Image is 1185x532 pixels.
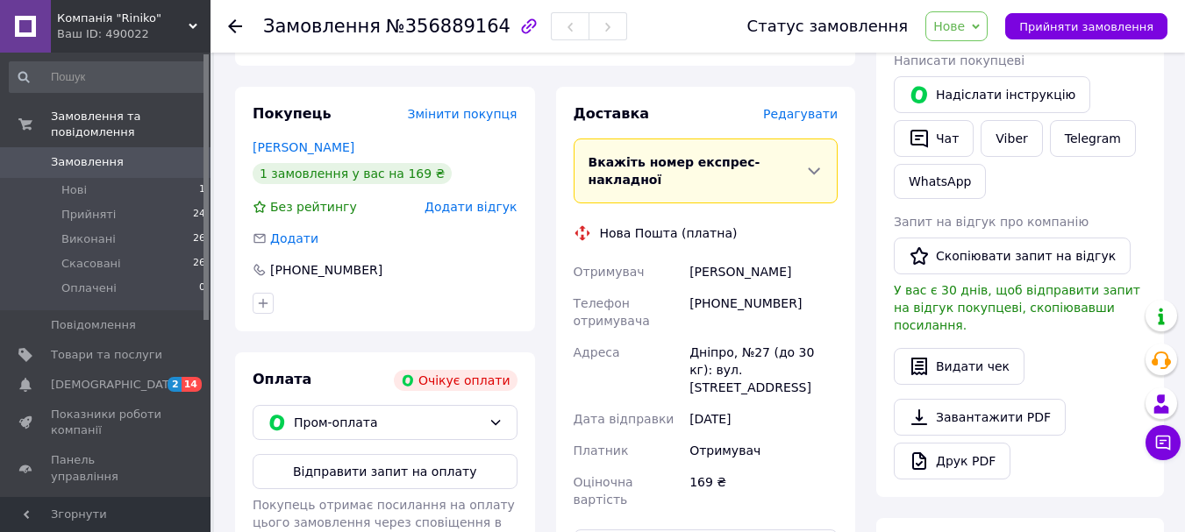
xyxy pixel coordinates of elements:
span: Пром-оплата [294,413,482,432]
div: [PHONE_NUMBER] [268,261,384,279]
span: Редагувати [763,107,838,121]
span: Платник [574,443,629,458]
span: Панель управління [51,452,162,484]
div: [PERSON_NAME] [686,256,841,287]
span: Повідомлення [51,317,136,333]
span: Товари та послуги [51,347,162,363]
span: Замовлення [51,154,124,170]
span: Доставка [574,105,650,122]
span: 24 [193,207,205,223]
span: Нові [61,182,87,198]
button: Видати чек [894,348,1024,385]
span: 26 [193,256,205,272]
div: Дніпро, №27 (до 30 кг): вул. [STREET_ADDRESS] [686,337,841,403]
div: 1 замовлення у вас на 169 ₴ [253,163,452,184]
button: Надіслати інструкцію [894,76,1090,113]
span: Дата відправки [574,412,675,426]
span: Телефон отримувача [574,296,650,328]
input: Пошук [9,61,207,93]
a: Telegram [1050,120,1136,157]
span: 1 [199,182,205,198]
button: Скопіювати запит на відгук [894,238,1131,274]
span: Змінити покупця [408,107,518,121]
span: Запит на відгук про компанію [894,215,1089,229]
a: WhatsApp [894,164,986,199]
div: [DATE] [686,403,841,435]
span: Оціночна вартість [574,475,633,507]
div: Ваш ID: 490022 [57,26,211,42]
div: [PHONE_NUMBER] [686,287,841,337]
a: Друк PDF [894,443,1010,479]
span: 26 [193,231,205,247]
span: Скасовані [61,256,121,272]
span: У вас є 30 днів, щоб відправити запит на відгук покупцеві, скопіювавши посилання. [894,283,1140,332]
span: Вкажіть номер експрес-накладної [589,155,760,187]
span: Замовлення та повідомлення [51,109,211,140]
div: Очікує оплати [394,370,518,391]
a: [PERSON_NAME] [253,140,354,154]
div: Отримувач [686,435,841,466]
div: Статус замовлення [747,18,909,35]
a: Завантажити PDF [894,399,1066,436]
span: Отримувач [574,265,645,279]
span: Адреса [574,345,620,359]
button: Чат [894,120,974,157]
span: 14 [182,377,202,392]
span: Без рейтингу [270,200,357,214]
span: Показники роботи компанії [51,407,162,438]
div: Нова Пошта (платна) [596,224,742,242]
span: Оплата [253,371,311,387]
span: 2 [168,377,182,392]
span: №356889164 [386,16,510,37]
div: Повернутися назад [228,18,242,35]
span: Замовлення [263,16,381,37]
span: [DEMOGRAPHIC_DATA] [51,377,181,393]
span: Покупець [253,105,332,122]
span: Нове [933,19,965,33]
button: Відправити запит на оплату [253,454,518,489]
div: 169 ₴ [686,466,841,515]
span: Прийняті [61,207,116,223]
button: Чат з покупцем [1146,425,1181,460]
span: Додати відгук [425,200,517,214]
a: Viber [981,120,1042,157]
span: Оплачені [61,280,117,296]
button: Прийняти замовлення [1005,13,1167,39]
span: Компанія "Riniko" [57,11,189,26]
span: Написати покупцеві [894,53,1024,67]
span: Прийняти замовлення [1019,20,1153,33]
span: Виконані [61,231,116,247]
span: Додати [270,231,318,245]
span: 0 [199,280,205,296]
